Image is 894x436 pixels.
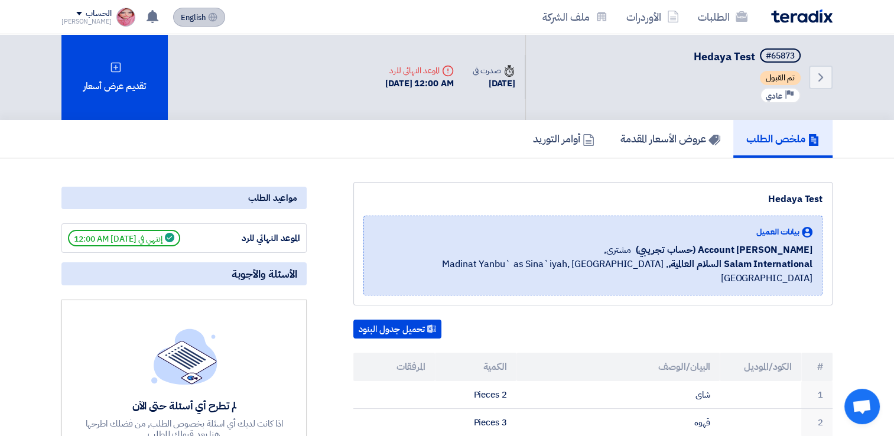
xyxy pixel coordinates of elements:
a: Open chat [844,389,880,424]
td: شاى [516,381,720,409]
td: 1 [801,381,833,409]
th: # [801,353,833,381]
span: تم القبول [760,71,801,85]
img: empty_state_list.svg [151,328,217,384]
button: English [173,8,225,27]
th: البيان/الوصف [516,353,720,381]
button: تحميل جدول البنود [353,320,441,339]
span: عادي [766,90,782,102]
a: عروض الأسعار المقدمة [607,120,733,158]
span: English [181,14,206,22]
span: [PERSON_NAME] Account (حساب تجريبي) [635,243,812,257]
th: الكود/الموديل [720,353,801,381]
span: Madinat Yanbu` as Sina`iyah, [GEOGRAPHIC_DATA] ,[GEOGRAPHIC_DATA] [373,257,812,285]
div: [DATE] 12:00 AM [385,77,454,90]
div: Hedaya Test [363,192,823,206]
a: الأوردرات [617,3,688,31]
h5: أوامر التوريد [533,132,594,145]
span: الأسئلة والأجوبة [232,267,297,281]
h5: Hedaya Test [694,48,803,65]
th: المرفقات [353,353,435,381]
span: إنتهي في [DATE] 12:00 AM [68,230,180,246]
div: الموعد النهائي للرد [385,64,454,77]
h5: ملخص الطلب [746,132,820,145]
a: الطلبات [688,3,757,31]
b: Salam International السلام العالمية, [668,257,812,271]
div: الحساب [86,9,111,19]
div: #65873 [766,52,795,60]
a: أوامر التوريد [520,120,607,158]
img: WhatsApp_Image__at_cbdf_1751464265789.jpg [116,8,135,27]
div: لم تطرح أي أسئلة حتى الآن [84,399,285,412]
span: بيانات العميل [756,226,799,238]
div: [PERSON_NAME] [61,18,112,25]
span: مشترى, [604,243,631,257]
td: 2 Pieces [435,381,516,409]
div: الموعد النهائي للرد [212,232,300,245]
a: ملف الشركة [533,3,617,31]
h5: عروض الأسعار المقدمة [620,132,720,145]
th: الكمية [435,353,516,381]
div: تقديم عرض أسعار [61,34,168,120]
span: Hedaya Test [694,48,755,64]
div: [DATE] [473,77,515,90]
img: Teradix logo [771,9,833,23]
div: صدرت في [473,64,515,77]
div: مواعيد الطلب [61,187,307,209]
a: ملخص الطلب [733,120,833,158]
